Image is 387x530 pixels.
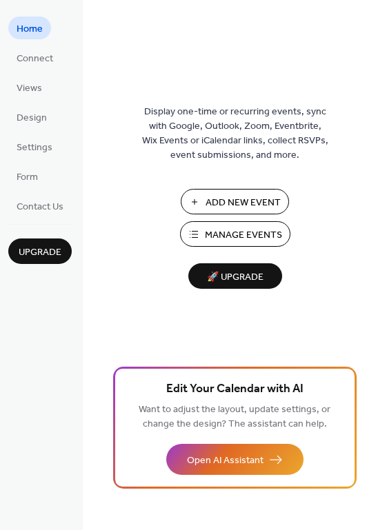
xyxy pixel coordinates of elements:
[17,111,47,125] span: Design
[142,105,328,163] span: Display one-time or recurring events, sync with Google, Outlook, Zoom, Eventbrite, Wix Events or ...
[8,135,61,158] a: Settings
[8,17,51,39] a: Home
[166,444,304,475] button: Open AI Assistant
[139,400,330,434] span: Want to adjust the layout, update settings, or change the design? The assistant can help.
[17,200,63,214] span: Contact Us
[17,22,43,37] span: Home
[181,189,289,214] button: Add New Event
[8,46,61,69] a: Connect
[166,380,304,399] span: Edit Your Calendar with AI
[205,228,282,243] span: Manage Events
[187,453,264,468] span: Open AI Assistant
[17,52,53,66] span: Connect
[8,105,55,128] a: Design
[206,196,281,210] span: Add New Event
[188,263,282,289] button: 🚀 Upgrade
[8,238,72,264] button: Upgrade
[8,165,46,187] a: Form
[17,170,38,185] span: Form
[19,245,61,260] span: Upgrade
[17,81,42,96] span: Views
[8,76,50,99] a: Views
[180,221,290,247] button: Manage Events
[197,268,274,287] span: 🚀 Upgrade
[8,194,72,217] a: Contact Us
[17,141,52,155] span: Settings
